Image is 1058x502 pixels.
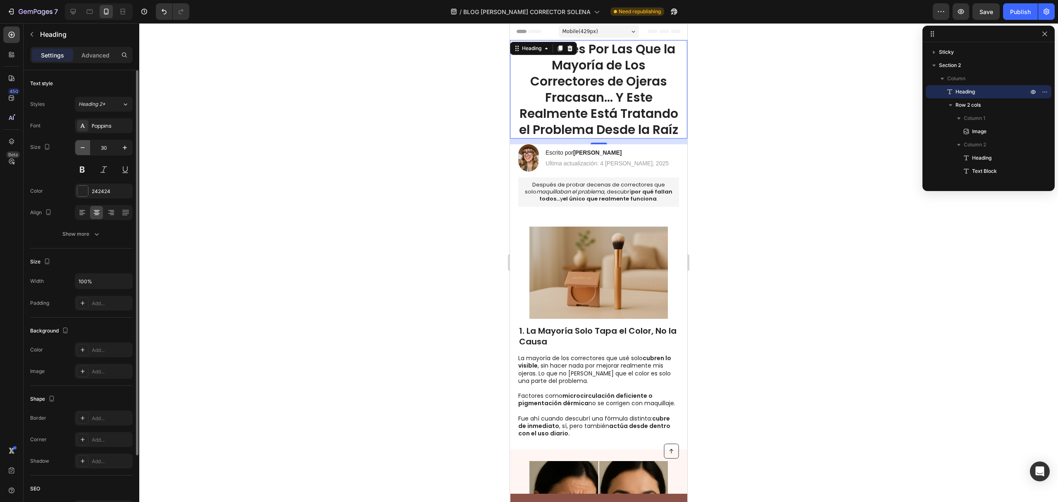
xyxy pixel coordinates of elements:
[40,29,129,39] p: Heading
[156,3,189,20] div: Undo/Redo
[79,100,105,108] span: Heading 2*
[964,141,986,149] span: Column 2
[972,154,991,162] span: Heading
[30,368,45,375] div: Image
[30,394,57,405] div: Shape
[92,415,131,422] div: Add...
[30,277,44,285] div: Width
[30,414,46,422] div: Border
[30,485,40,492] div: SEO
[92,436,131,444] div: Add...
[62,230,101,238] div: Show more
[92,122,131,130] div: Poppins
[1010,7,1031,16] div: Publish
[81,51,110,60] p: Advanced
[972,127,987,136] span: Image
[6,151,20,158] div: Beta
[30,227,133,241] button: Show more
[30,346,43,354] div: Color
[30,299,49,307] div: Padding
[3,3,62,20] button: 7
[92,368,131,375] div: Add...
[939,48,954,56] span: Sticky
[972,167,997,175] span: Text Block
[30,457,49,465] div: Shadow
[947,74,965,83] span: Column
[92,188,131,195] div: 242424
[92,458,131,465] div: Add...
[30,436,47,443] div: Corner
[30,100,45,108] div: Styles
[1003,3,1038,20] button: Publish
[956,88,975,96] span: Heading
[30,187,43,195] div: Color
[956,101,981,109] span: Row 2 cols
[8,88,20,95] div: 450
[30,207,53,218] div: Align
[972,3,1000,20] button: Save
[619,8,661,15] span: Need republishing
[939,61,961,69] span: Section 2
[54,7,58,17] p: 7
[92,347,131,354] div: Add...
[75,97,133,112] button: Heading 2*
[1030,461,1050,481] div: Open Intercom Messenger
[30,142,52,153] div: Size
[30,256,52,268] div: Size
[75,274,132,289] input: Auto
[41,51,64,60] p: Settings
[964,114,985,122] span: Column 1
[979,8,993,15] span: Save
[30,325,70,337] div: Background
[463,7,591,16] span: BLOG [PERSON_NAME] CORRECTOR SOLENA
[30,80,53,87] div: Text style
[460,7,462,16] span: /
[510,23,687,502] iframe: Design area
[92,300,131,307] div: Add...
[30,122,41,129] div: Font
[956,180,980,189] span: Text Block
